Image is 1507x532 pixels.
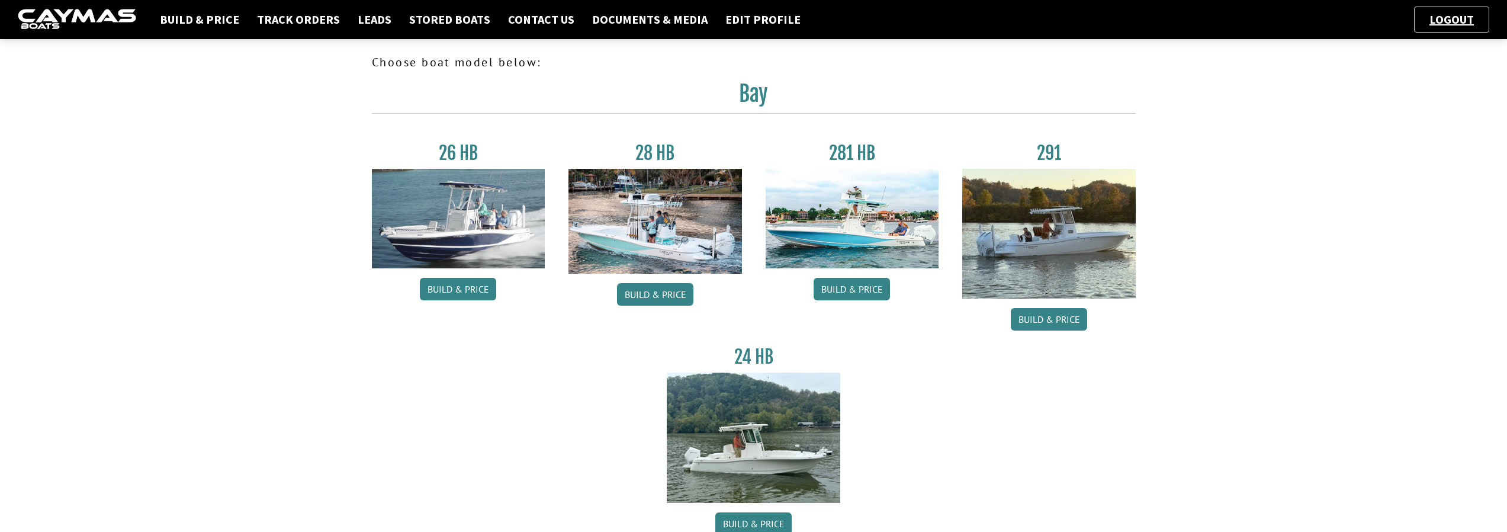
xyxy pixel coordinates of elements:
[18,9,136,31] img: caymas-dealer-connect-2ed40d3bc7270c1d8d7ffb4b79bf05adc795679939227970def78ec6f6c03838.gif
[1011,308,1087,331] a: Build & Price
[568,169,742,274] img: 28_hb_thumbnail_for_caymas_connect.jpg
[1424,12,1480,27] a: Logout
[154,12,245,27] a: Build & Price
[251,12,346,27] a: Track Orders
[372,81,1136,114] h2: Bay
[372,142,545,164] h3: 26 HB
[372,169,545,268] img: 26_new_photo_resized.jpg
[962,142,1136,164] h3: 291
[403,12,496,27] a: Stored Boats
[766,142,939,164] h3: 281 HB
[617,283,693,306] a: Build & Price
[962,169,1136,299] img: 291_Thumbnail.jpg
[719,12,806,27] a: Edit Profile
[568,142,742,164] h3: 28 HB
[667,373,840,502] img: 24_HB_thumbnail.jpg
[814,278,890,300] a: Build & Price
[667,346,840,368] h3: 24 HB
[766,169,939,268] img: 28-hb-twin.jpg
[372,53,1136,71] p: Choose boat model below:
[352,12,397,27] a: Leads
[502,12,580,27] a: Contact Us
[420,278,496,300] a: Build & Price
[586,12,714,27] a: Documents & Media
